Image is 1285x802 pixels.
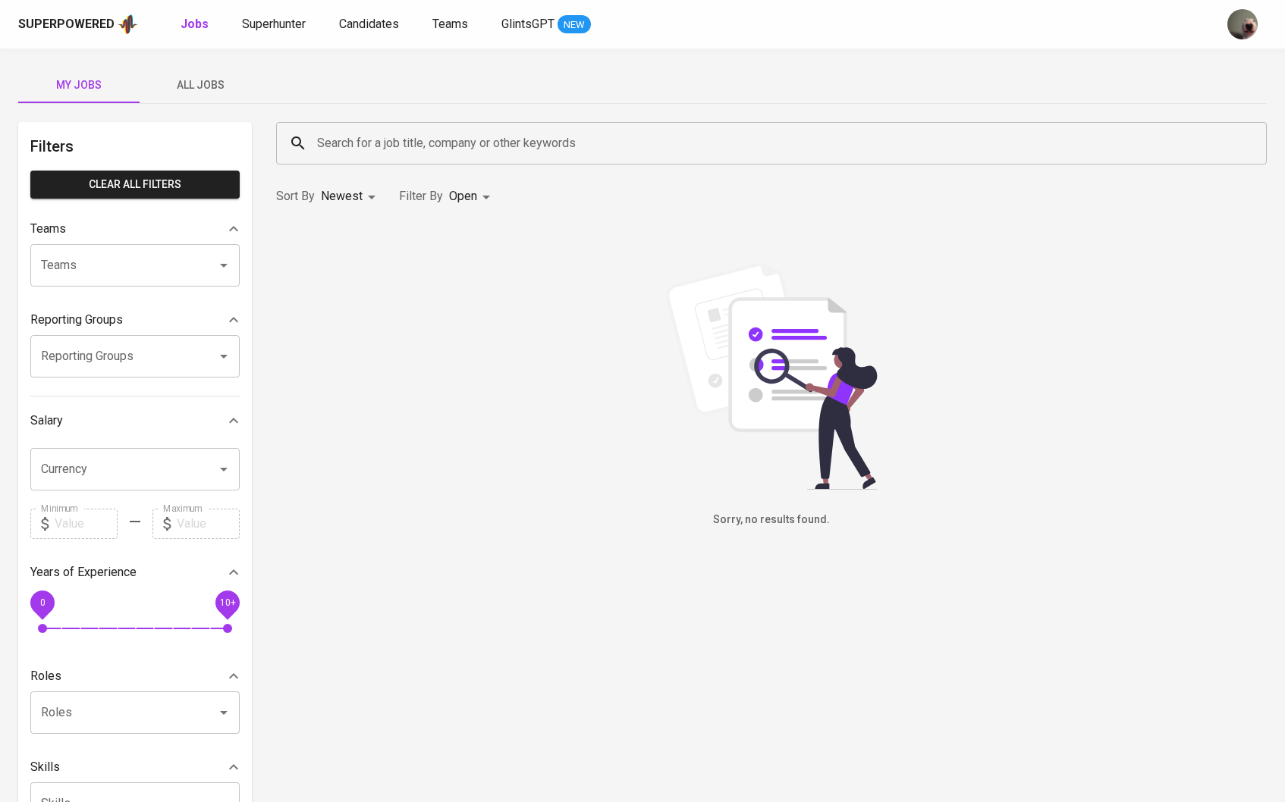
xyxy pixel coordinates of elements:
div: Salary [30,406,240,436]
button: Open [213,702,234,723]
a: Candidates [339,15,402,34]
span: Candidates [339,17,399,31]
span: NEW [558,17,591,33]
div: Teams [30,214,240,244]
span: Teams [432,17,468,31]
span: 0 [39,597,45,607]
h6: Filters [30,134,240,158]
button: Open [213,255,234,276]
span: Open [449,189,477,203]
p: Newest [321,187,363,205]
button: Clear All filters [30,171,240,199]
div: Roles [30,661,240,691]
b: Jobs [181,17,209,31]
span: All Jobs [149,76,252,95]
div: Superpowered [18,16,115,33]
button: Open [213,459,234,480]
span: Superhunter [242,17,306,31]
div: Skills [30,752,240,782]
a: GlintsGPT NEW [501,15,591,34]
div: Reporting Groups [30,305,240,335]
div: Open [449,183,495,211]
span: GlintsGPT [501,17,555,31]
a: Superpoweredapp logo [18,13,138,36]
img: app logo [118,13,138,36]
p: Filter By [399,187,443,205]
p: Skills [30,758,60,776]
p: Years of Experience [30,563,137,581]
a: Superhunter [242,15,309,34]
img: file_searching.svg [658,262,885,490]
a: Jobs [181,15,212,34]
span: 10+ [219,597,235,607]
h6: Sorry, no results found. [276,512,1267,528]
span: My Jobs [27,76,130,95]
a: Teams [432,15,471,34]
button: Open [213,346,234,367]
span: Clear All filters [42,175,228,194]
input: Value [177,509,240,539]
p: Salary [30,412,63,430]
p: Teams [30,220,66,238]
p: Sort By [276,187,315,205]
p: Reporting Groups [30,311,123,329]
div: Newest [321,183,381,211]
input: Value [55,509,118,539]
div: Years of Experience [30,557,240,587]
p: Roles [30,667,61,685]
img: aji.muda@glints.com [1227,9,1258,39]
